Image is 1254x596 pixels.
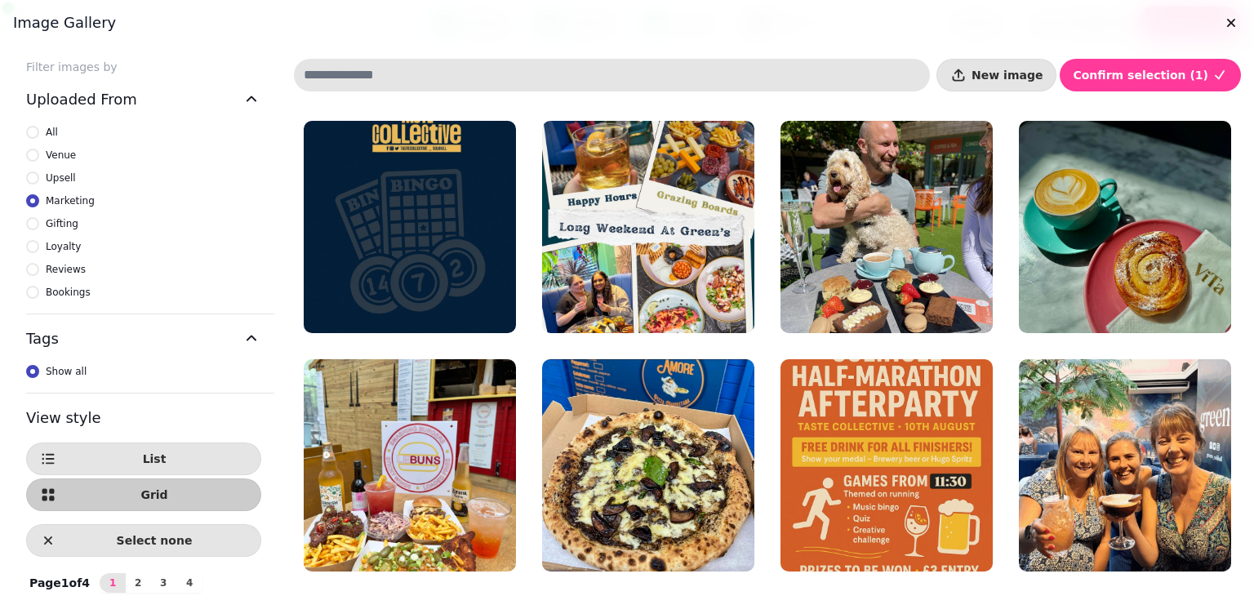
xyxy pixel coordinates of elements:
[23,575,96,591] p: Page 1 of 4
[46,124,58,140] span: All
[542,121,754,333] img: Copy of Copy of A1 Green's festive bottomless poster (59.4 x 84.1 cm).png
[26,75,261,124] button: Uploaded From
[1073,69,1208,81] span: Confirm selection ( 1 )
[13,59,274,75] label: Filter images by
[304,359,516,572] img: WhatsApp Image 2025-08-05 at 14.37.59.jpeg
[13,13,1241,33] h3: Image gallery
[26,443,261,475] button: List
[46,284,91,300] span: Bookings
[100,573,126,593] button: 1
[125,573,151,593] button: 2
[46,147,76,163] span: Venue
[780,359,993,572] img: imgi_8_526736249_17958882092971863_3918165372165258093_n.jpg
[972,69,1043,81] span: New image
[100,573,202,593] nav: Pagination
[46,170,76,186] span: Upsell
[46,261,86,278] span: Reviews
[26,124,261,314] div: Uploaded From
[46,363,87,380] span: Show all
[26,524,261,557] button: Select none
[26,407,261,429] h3: View style
[106,578,119,588] span: 1
[1019,359,1231,572] img: Ladies Night Poster A0 (Instagram Post (45)).gif
[157,578,170,588] span: 3
[131,578,145,588] span: 2
[150,573,176,593] button: 3
[26,478,261,511] button: Grid
[61,453,247,465] span: List
[304,121,516,333] img: July 30 (Instagram Post (45)) (3).gif
[46,216,78,232] span: Gifting
[46,193,95,209] span: Marketing
[936,59,1056,91] button: New image
[26,363,261,393] div: Tags
[1019,121,1231,333] img: Coffee Poster Vita (Instagram Post (45)).png
[183,578,196,588] span: 4
[780,121,993,333] img: WhatsApp Image 2025-08-05 at 18.50.53.jpeg
[26,314,261,363] button: Tags
[46,238,81,255] span: Loyalty
[61,489,247,500] span: Grid
[542,359,754,572] img: WhatsApp Image 2025-08-05 at 14.36.17.jpeg
[61,535,247,546] span: Select none
[176,573,202,593] button: 4
[1060,59,1241,91] button: Confirm selection (1)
